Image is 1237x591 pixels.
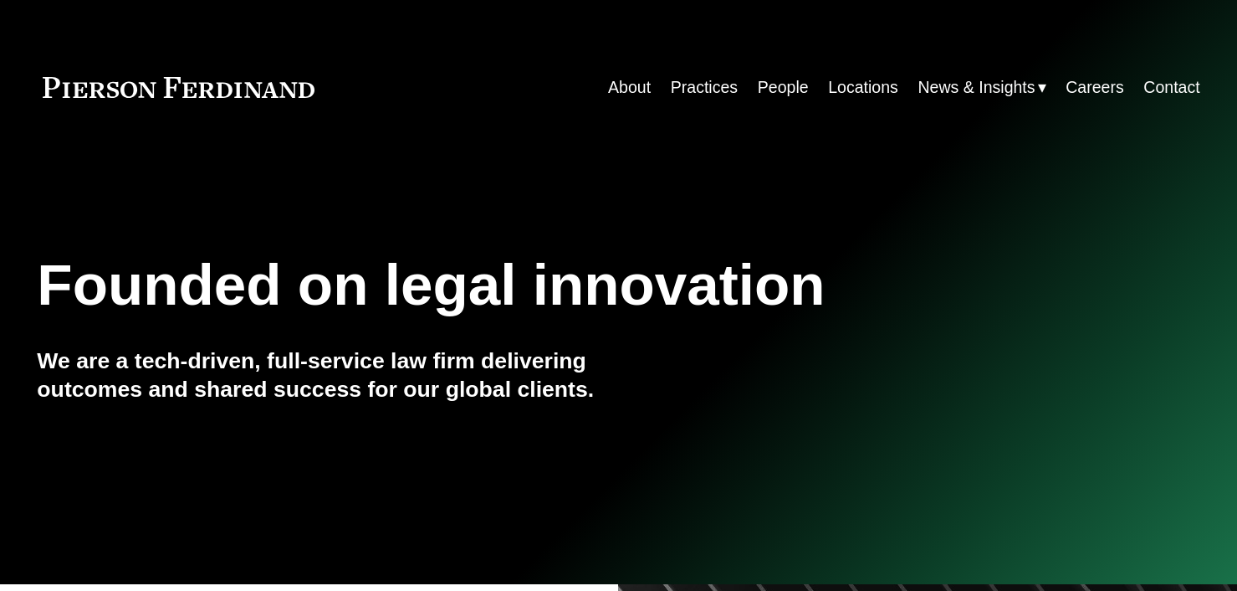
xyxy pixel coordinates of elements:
a: folder dropdown [918,71,1046,104]
a: People [758,71,809,104]
h4: We are a tech-driven, full-service law firm delivering outcomes and shared success for our global... [37,347,618,404]
h1: Founded on legal innovation [37,252,1006,318]
a: Contact [1143,71,1199,104]
a: About [608,71,651,104]
span: News & Insights [918,73,1035,102]
a: Locations [828,71,898,104]
a: Careers [1066,71,1123,104]
a: Practices [671,71,738,104]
